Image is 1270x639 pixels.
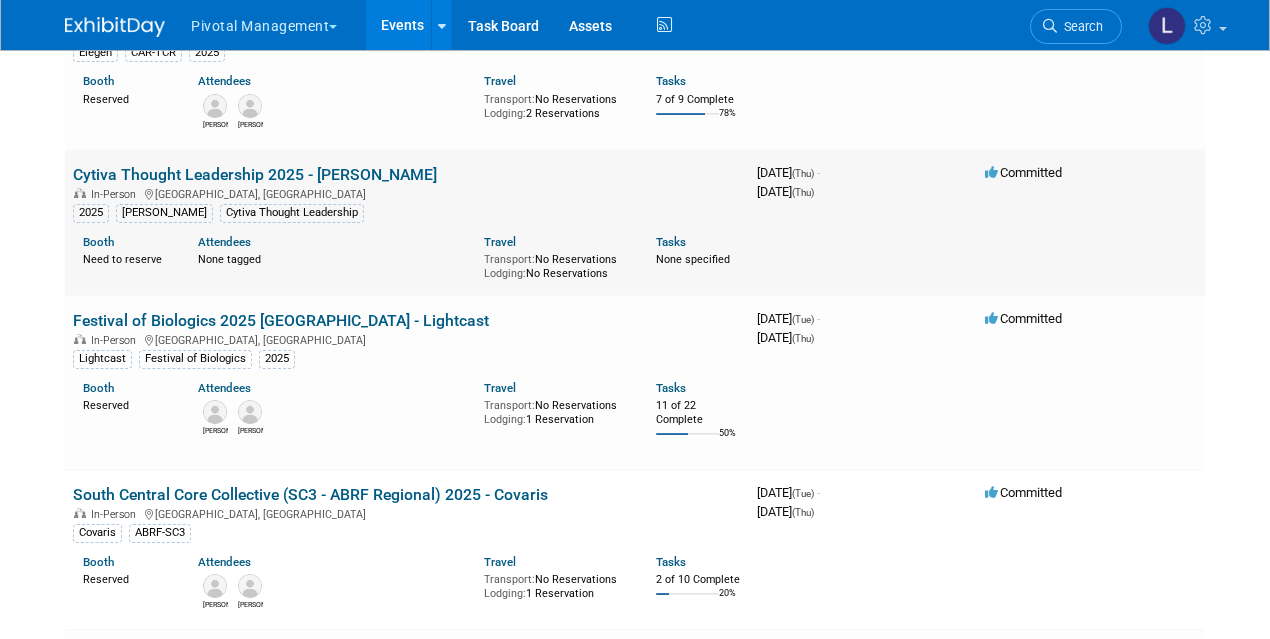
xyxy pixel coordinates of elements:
img: In-Person Event [74,334,86,344]
a: Booth [83,555,114,569]
span: - [817,311,820,326]
div: [PERSON_NAME] [116,204,213,222]
div: 11 of 22 Complete [656,399,741,426]
a: Attendees [198,235,251,249]
a: South Central Core Collective (SC3 - ABRF Regional) 2025 - Covaris [73,485,548,504]
span: (Thu) [792,168,814,179]
a: Tasks [656,381,686,395]
span: [DATE] [757,330,814,345]
span: Committed [985,165,1062,180]
a: Attendees [198,555,251,569]
div: No Reservations 2 Reservations [484,89,626,120]
span: In-Person [91,508,142,521]
img: In-Person Event [74,188,86,198]
div: 2025 [259,350,295,368]
span: - [817,485,820,500]
a: Travel [484,381,516,395]
span: Transport: [484,93,535,106]
a: Search [1030,9,1122,44]
span: In-Person [91,188,142,201]
div: No Reservations No Reservations [484,249,626,280]
img: Nicholas McGlincy [238,94,262,118]
img: Leslie Pelton [1148,7,1186,45]
td: 20% [719,588,736,615]
a: Travel [484,74,516,88]
div: Carrie Maynard [238,424,263,436]
span: Lodging: [484,413,526,426]
div: Need to reserve [83,249,168,267]
a: Festival of Biologics 2025 [GEOGRAPHIC_DATA] - Lightcast [73,311,489,330]
div: Rob Brown [203,598,228,610]
img: Tom O'Hare [238,574,262,598]
img: Connor Wies [203,94,227,118]
div: [GEOGRAPHIC_DATA], [GEOGRAPHIC_DATA] [73,505,741,521]
div: 2 of 10 Complete [656,573,741,587]
span: (Thu) [792,333,814,344]
div: Reserved [83,89,168,107]
a: Booth [83,235,114,249]
span: (Tue) [792,314,814,325]
a: Tasks [656,555,686,569]
span: [DATE] [757,184,814,199]
img: Scott Brouilette [203,400,227,424]
div: CAR-TCR [125,44,182,62]
td: 50% [719,428,736,455]
span: - [817,165,820,180]
a: Tasks [656,74,686,88]
div: No Reservations 1 Reservation [484,569,626,600]
span: Lodging: [484,587,526,600]
span: [DATE] [757,485,820,500]
span: (Thu) [792,187,814,198]
div: Nicholas McGlincy [238,118,263,130]
div: Reserved [83,395,168,413]
span: Transport: [484,253,535,266]
div: 2025 [73,204,109,222]
span: [DATE] [757,165,820,180]
span: (Tue) [792,488,814,499]
div: 2025 [189,44,225,62]
td: 78% [719,108,736,135]
div: Lightcast [73,350,132,368]
div: Cytiva Thought Leadership [220,204,364,222]
div: Festival of Biologics [139,350,252,368]
img: Rob Brown [203,574,227,598]
a: Tasks [656,235,686,249]
a: Attendees [198,381,251,395]
span: [DATE] [757,504,814,519]
div: 7 of 9 Complete [656,93,741,107]
span: Lodging: [484,267,526,280]
div: [GEOGRAPHIC_DATA], [GEOGRAPHIC_DATA] [73,331,741,347]
span: In-Person [91,334,142,347]
div: [GEOGRAPHIC_DATA], [GEOGRAPHIC_DATA] [73,185,741,201]
a: Booth [83,381,114,395]
div: Covaris [73,524,122,542]
div: Tom O'Hare [238,598,263,610]
div: Scott Brouilette [203,424,228,436]
div: None tagged [198,249,470,267]
span: Search [1057,19,1103,34]
div: Connor Wies [203,118,228,130]
img: In-Person Event [74,508,86,518]
a: Travel [484,555,516,569]
div: Reserved [83,569,168,587]
span: None specified [656,253,730,266]
div: No Reservations 1 Reservation [484,395,626,426]
span: Transport: [484,573,535,586]
a: Cytiva Thought Leadership 2025 - [PERSON_NAME] [73,165,437,184]
img: Carrie Maynard [238,400,262,424]
span: Lodging: [484,107,526,120]
div: ABRF-SC3 [129,524,191,542]
span: [DATE] [757,311,820,326]
a: Attendees [198,74,251,88]
span: Committed [985,311,1062,326]
div: Elegen [73,44,118,62]
span: (Thu) [792,507,814,518]
a: Travel [484,235,516,249]
span: Transport: [484,399,535,412]
a: Booth [83,74,114,88]
span: Committed [985,485,1062,500]
img: ExhibitDay [65,17,165,37]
